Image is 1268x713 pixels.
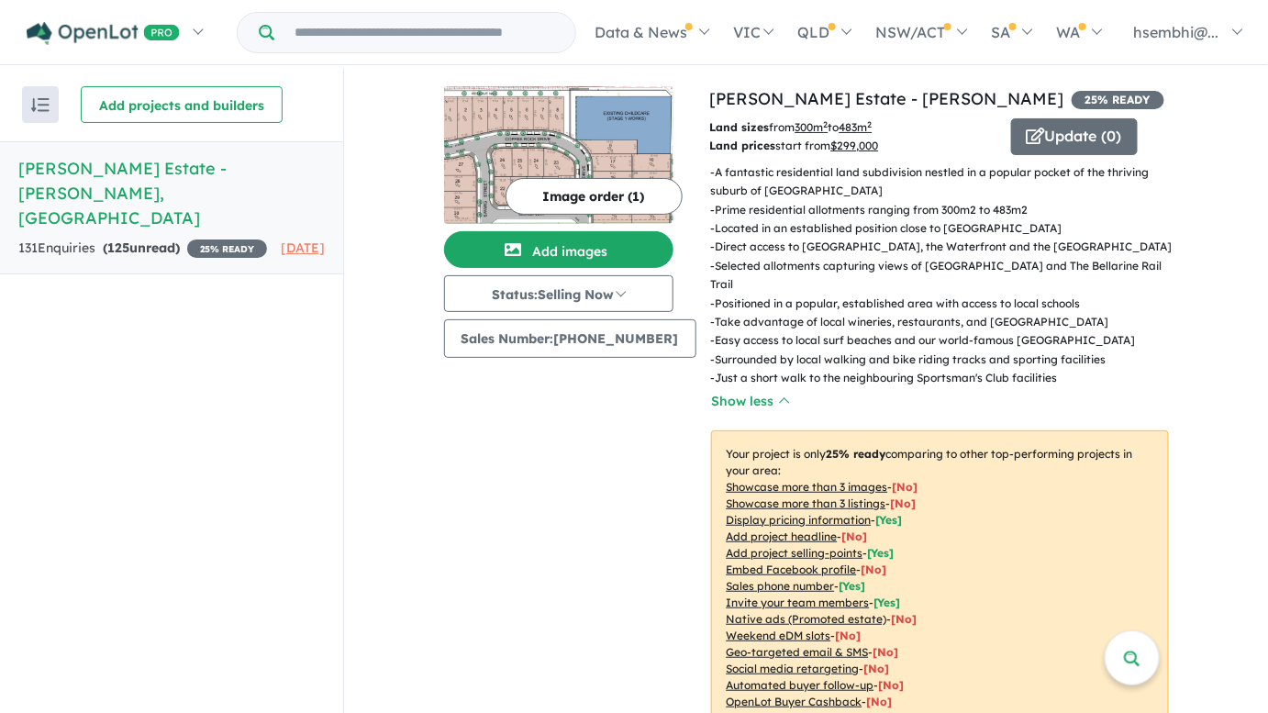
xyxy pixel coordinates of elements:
b: Land prices [710,139,776,152]
span: 25 % READY [187,240,267,258]
button: Show less [711,391,790,412]
span: [No] [873,645,899,659]
img: Openlot PRO Logo White [27,22,180,45]
span: 25 % READY [1072,91,1164,109]
u: Embed Facebook profile [727,563,857,576]
u: Invite your team members [727,596,870,609]
p: - Prime residential allotments ranging from 300m2 to 483m2 [711,201,1184,219]
img: Leopold Green Estate - Leopold [444,86,673,224]
span: [ No ] [891,496,917,510]
p: - Surrounded by local walking and bike riding tracks and sporting facilities [711,351,1184,369]
sup: 2 [868,119,873,129]
button: Add images [444,231,673,268]
u: Add project selling-points [727,546,863,560]
u: 300 m [795,120,829,134]
button: Update (0) [1011,118,1138,155]
img: sort.svg [31,98,50,112]
b: 25 % ready [827,447,886,461]
button: Image order (1) [506,178,683,215]
u: Social media retargeting [727,662,860,675]
button: Status:Selling Now [444,275,673,312]
span: [ Yes ] [868,546,895,560]
span: [No] [836,629,862,642]
p: - A fantastic residential land subdivision nestled in a popular pocket of the thriving suburb of ... [711,163,1184,201]
u: 483 m [840,120,873,134]
u: $ 299,000 [831,139,879,152]
span: hsembhi@... [1134,23,1219,41]
p: from [710,118,997,137]
u: Add project headline [727,529,838,543]
span: [ Yes ] [840,579,866,593]
span: [No] [892,612,918,626]
u: Showcase more than 3 listings [727,496,886,510]
button: Sales Number:[PHONE_NUMBER] [444,319,696,358]
p: - Easy access to local surf beaches and our world-famous [GEOGRAPHIC_DATA] [711,331,1184,350]
span: [ Yes ] [876,513,903,527]
p: - Direct access to [GEOGRAPHIC_DATA], the Waterfront and the [GEOGRAPHIC_DATA] [711,238,1184,256]
u: OpenLot Buyer Cashback [727,695,862,708]
p: - Just a short walk to the neighbouring Sportsman's Club facilities [711,369,1184,387]
strong: ( unread) [103,240,180,256]
button: Add projects and builders [81,86,283,123]
p: - Located in an established position close to [GEOGRAPHIC_DATA] [711,219,1184,238]
p: - Positioned in a popular, established area with access to local schools [711,295,1184,313]
span: [DATE] [281,240,325,256]
b: Land sizes [710,120,770,134]
span: [ Yes ] [874,596,901,609]
h5: [PERSON_NAME] Estate - [PERSON_NAME] , [GEOGRAPHIC_DATA] [18,156,325,230]
p: - Take advantage of local wineries, restaurants, and [GEOGRAPHIC_DATA] [711,313,1184,331]
u: Geo-targeted email & SMS [727,645,869,659]
u: Native ads (Promoted estate) [727,612,887,626]
span: [ No ] [862,563,887,576]
span: [No] [867,695,893,708]
u: Showcase more than 3 images [727,480,888,494]
a: [PERSON_NAME] Estate - [PERSON_NAME] [710,88,1064,109]
u: Automated buyer follow-up [727,678,874,692]
input: Try estate name, suburb, builder or developer [278,13,572,52]
u: Display pricing information [727,513,872,527]
span: [No] [864,662,890,675]
span: [ No ] [893,480,918,494]
p: start from [710,137,997,155]
span: 125 [107,240,129,256]
span: [ No ] [842,529,868,543]
u: Weekend eDM slots [727,629,831,642]
span: [No] [879,678,905,692]
sup: 2 [824,119,829,129]
u: Sales phone number [727,579,835,593]
p: - Selected allotments capturing views of [GEOGRAPHIC_DATA] and The Bellarine Rail Trail [711,257,1184,295]
div: 131 Enquir ies [18,238,267,260]
span: to [829,120,873,134]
